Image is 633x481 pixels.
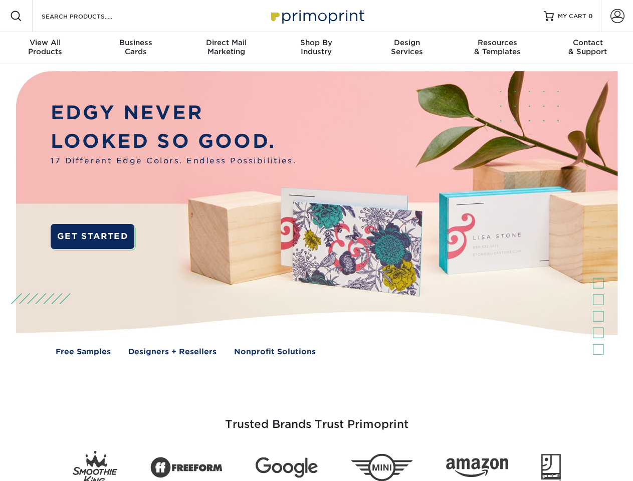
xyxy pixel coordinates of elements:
p: LOOKED SO GOOD. [51,127,296,156]
a: Free Samples [56,346,111,358]
p: EDGY NEVER [51,99,296,127]
h3: Trusted Brands Trust Primoprint [24,394,610,443]
img: Google [256,457,318,478]
div: & Support [543,38,633,56]
div: & Templates [452,38,542,56]
a: DesignServices [362,32,452,64]
span: Shop By [271,38,361,47]
span: 0 [588,13,593,20]
a: BusinessCards [90,32,180,64]
a: Direct MailMarketing [181,32,271,64]
span: MY CART [558,12,586,21]
a: Nonprofit Solutions [234,346,316,358]
input: SEARCH PRODUCTS..... [41,10,138,22]
a: Contact& Support [543,32,633,64]
div: Marketing [181,38,271,56]
a: GET STARTED [51,224,134,249]
div: Services [362,38,452,56]
div: Industry [271,38,361,56]
span: Direct Mail [181,38,271,47]
img: Amazon [446,458,508,477]
span: Design [362,38,452,47]
a: Resources& Templates [452,32,542,64]
span: Contact [543,38,633,47]
span: Resources [452,38,542,47]
a: Designers + Resellers [128,346,217,358]
span: 17 Different Edge Colors. Endless Possibilities. [51,155,296,167]
div: Cards [90,38,180,56]
img: Primoprint [267,5,367,27]
img: Goodwill [541,454,561,481]
span: Business [90,38,180,47]
a: Shop ByIndustry [271,32,361,64]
